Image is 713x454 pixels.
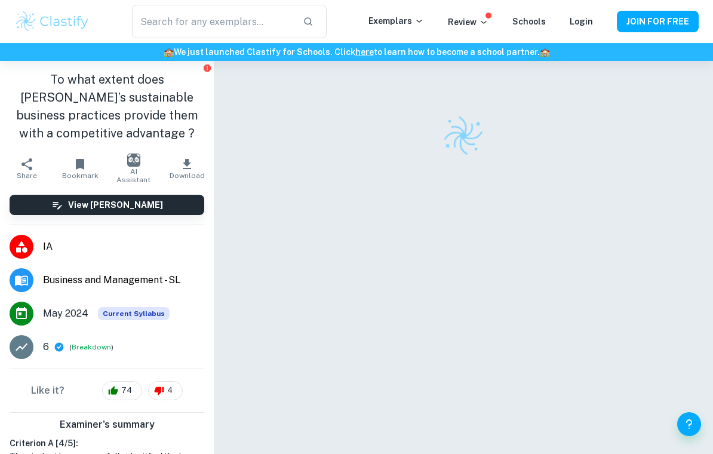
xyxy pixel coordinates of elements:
[161,385,179,397] span: 4
[69,342,113,353] span: ( )
[43,240,204,254] span: IA
[170,171,205,180] span: Download
[43,273,204,287] span: Business and Management - SL
[43,340,49,354] p: 6
[114,167,153,184] span: AI Assistant
[677,412,701,436] button: Help and Feedback
[127,154,140,167] img: AI Assistant
[512,17,546,26] a: Schools
[17,171,37,180] span: Share
[368,14,424,27] p: Exemplars
[10,437,204,450] h6: Criterion A [ 4 / 5 ]:
[448,16,488,29] p: Review
[98,307,170,320] div: This exemplar is based on the current syllabus. Feel free to refer to it for inspiration/ideas wh...
[164,47,174,57] span: 🏫
[62,171,99,180] span: Bookmark
[540,47,550,57] span: 🏫
[72,342,111,352] button: Breakdown
[68,198,163,211] h6: View [PERSON_NAME]
[43,306,88,321] span: May 2024
[10,195,204,215] button: View [PERSON_NAME]
[132,5,293,38] input: Search for any exemplars...
[102,381,142,400] div: 74
[355,47,374,57] a: here
[31,384,64,398] h6: Like it?
[441,113,486,158] img: Clastify logo
[202,63,211,72] button: Report issue
[5,418,209,432] h6: Examiner's summary
[148,381,183,400] div: 4
[54,152,107,185] button: Bookmark
[161,152,214,185] button: Download
[10,70,204,142] h1: To what extent does [PERSON_NAME]’s sustainable business practices provide them with a competitiv...
[2,45,711,59] h6: We just launched Clastify for Schools. Click to learn how to become a school partner.
[570,17,593,26] a: Login
[98,307,170,320] span: Current Syllabus
[115,385,139,397] span: 74
[107,152,161,185] button: AI Assistant
[617,11,699,32] button: JOIN FOR FREE
[14,10,90,33] img: Clastify logo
